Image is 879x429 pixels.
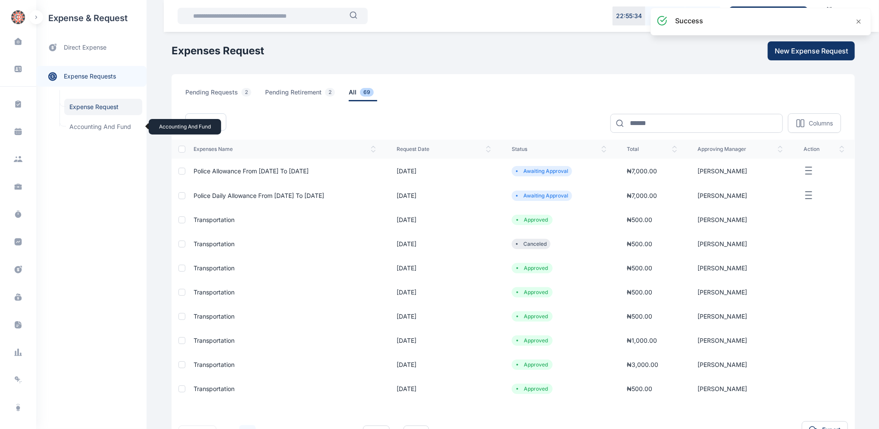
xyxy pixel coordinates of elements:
[515,361,549,368] li: Approved
[815,3,844,29] a: Calendar
[64,119,142,135] a: Accounting and FundAccounting and Fund
[627,385,653,392] span: ₦ 500.00
[809,119,833,128] p: Columns
[627,361,659,368] span: ₦ 3,000.00
[349,88,388,101] a: all69
[360,88,374,97] span: 69
[688,353,794,377] td: [PERSON_NAME]
[515,289,549,296] li: Approved
[204,118,219,126] span: Filter
[386,280,501,304] td: [DATE]
[688,377,794,401] td: [PERSON_NAME]
[627,146,677,153] span: total
[698,146,783,153] span: approving manager
[386,208,501,232] td: [DATE]
[627,288,653,296] span: ₦ 500.00
[172,44,264,58] h1: Expenses Request
[627,264,653,272] span: ₦ 500.00
[386,159,501,183] td: [DATE]
[804,146,845,153] span: action
[64,99,142,115] a: Expense Request
[515,385,549,392] li: Approved
[36,66,147,87] a: expense requests
[386,183,501,208] td: [DATE]
[349,88,377,101] span: all
[688,183,794,208] td: [PERSON_NAME]
[325,88,335,97] span: 2
[675,16,703,26] h3: success
[194,216,235,223] a: Transportation
[515,337,549,344] li: Approved
[515,216,549,223] li: Approved
[265,88,349,101] a: pending retirement2
[194,313,235,320] a: Transportation
[768,41,855,60] button: New Expense Request
[688,304,794,329] td: [PERSON_NAME]
[515,192,569,199] li: Awaiting Approval
[397,146,491,153] span: request date
[194,146,376,153] span: expenses Name
[627,313,653,320] span: ₦ 500.00
[185,88,265,101] a: pending requests2
[386,304,501,329] td: [DATE]
[194,288,235,296] a: Transportation
[36,59,147,87] div: expense requests
[515,265,549,272] li: Approved
[645,6,685,25] button: Pause
[515,313,549,320] li: Approved
[512,146,606,153] span: status
[688,280,794,304] td: [PERSON_NAME]
[194,240,235,247] a: Transportation
[194,192,324,199] a: Police daily allowance from [DATE] to [DATE]
[36,36,147,59] a: direct expense
[627,167,657,175] span: ₦ 7,000.00
[194,385,235,392] a: Transportation
[386,232,501,256] td: [DATE]
[386,353,501,377] td: [DATE]
[241,88,251,97] span: 2
[688,208,794,232] td: [PERSON_NAME]
[185,113,226,131] button: Filter
[616,12,642,20] p: 22 : 55 : 34
[627,337,657,344] span: ₦ 1,000.00
[185,88,255,101] span: pending requests
[194,337,235,344] a: Transportation
[515,168,569,175] li: Awaiting Approval
[265,88,338,101] span: pending retirement
[688,159,794,183] td: [PERSON_NAME]
[194,361,235,368] a: Transportation
[386,256,501,280] td: [DATE]
[788,113,841,133] button: Columns
[775,46,848,56] span: New Expense Request
[386,377,501,401] td: [DATE]
[64,43,106,52] span: direct expense
[688,256,794,280] td: [PERSON_NAME]
[627,216,653,223] span: ₦ 500.00
[688,232,794,256] td: [PERSON_NAME]
[515,241,547,247] li: Canceled
[386,329,501,353] td: [DATE]
[627,192,657,199] span: ₦ 7,000.00
[627,240,653,247] span: ₦ 500.00
[64,119,142,135] span: Accounting and Fund
[194,167,309,175] a: Police allowance from [DATE] to [DATE]
[194,264,235,272] a: Transportation
[688,329,794,353] td: [PERSON_NAME]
